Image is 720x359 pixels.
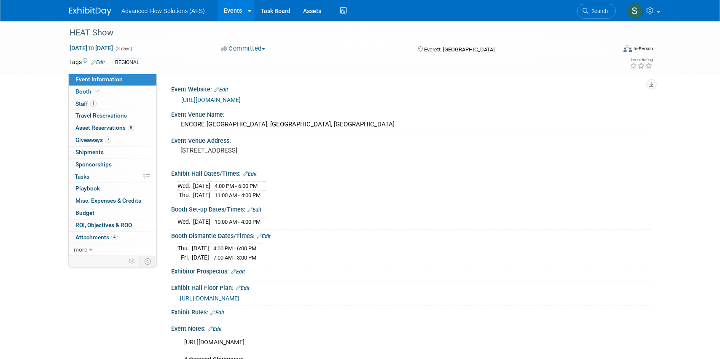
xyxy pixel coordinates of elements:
[69,58,105,67] td: Tags
[177,118,645,131] div: ENCORE [GEOGRAPHIC_DATA], [GEOGRAPHIC_DATA], [GEOGRAPHIC_DATA]
[177,253,192,262] td: Fri.
[577,4,616,19] a: Search
[208,326,222,332] a: Edit
[69,183,156,195] a: Playbook
[243,171,257,177] a: Edit
[95,89,99,94] i: Booth reservation complete
[115,46,132,51] span: (3 days)
[171,281,651,292] div: Exhibit Hall Floor Plan:
[588,8,608,14] span: Search
[91,59,105,65] a: Edit
[75,100,97,107] span: Staff
[623,45,632,52] img: Format-Inperson.png
[630,58,653,62] div: Event Rating
[177,182,193,191] td: Wed.
[171,230,651,241] div: Booth Dismantle Dates/Times:
[177,217,193,226] td: Wed.
[218,44,269,53] button: Committed
[171,322,651,333] div: Event Notes:
[69,98,156,110] a: Staff1
[171,167,651,178] div: Exhibit Hall Dates/Times:
[75,124,134,131] span: Asset Reservations
[566,44,653,56] div: Event Format
[69,86,156,98] a: Booth
[247,207,261,213] a: Edit
[75,234,118,241] span: Attachments
[87,45,95,51] span: to
[193,191,210,200] td: [DATE]
[424,46,494,53] span: Everett, [GEOGRAPHIC_DATA]
[231,269,245,275] a: Edit
[75,222,132,228] span: ROI, Objectives & ROO
[213,245,256,252] span: 4:00 PM - 6:00 PM
[192,253,209,262] td: [DATE]
[69,159,156,171] a: Sponsorships
[121,8,205,14] span: Advanced Flow Solutions (AFS)
[74,246,87,253] span: more
[69,195,156,207] a: Misc. Expenses & Credits
[69,7,111,16] img: ExhibitDay
[75,185,100,192] span: Playbook
[69,122,156,134] a: Asset Reservations8
[215,219,261,225] span: 10:00 AM - 4:00 PM
[171,203,651,214] div: Booth Set-up Dates/Times:
[75,137,111,143] span: Giveaways
[171,134,651,145] div: Event Venue Address:
[69,74,156,86] a: Event Information
[171,306,651,317] div: Exhibit Rules:
[75,76,123,83] span: Event Information
[257,233,271,239] a: Edit
[105,137,111,143] span: 7
[75,112,127,119] span: Travel Reservations
[111,234,118,240] span: 4
[69,44,113,52] span: [DATE] [DATE]
[236,285,250,291] a: Edit
[180,295,239,302] a: [URL][DOMAIN_NAME]
[69,134,156,146] a: Giveaways7
[69,110,156,122] a: Travel Reservations
[69,171,156,183] a: Tasks
[213,255,256,261] span: 7:00 AM - 3:00 PM
[75,209,94,216] span: Budget
[193,217,210,226] td: [DATE]
[192,244,209,253] td: [DATE]
[177,244,192,253] td: Thu.
[69,244,156,256] a: more
[69,220,156,231] a: ROI, Objectives & ROO
[69,207,156,219] a: Budget
[181,96,241,103] a: [URL][DOMAIN_NAME]
[633,46,653,52] div: In-Person
[171,83,651,94] div: Event Website:
[627,3,643,19] img: Steve McAnally
[69,232,156,244] a: Attachments4
[171,108,651,119] div: Event Venue Name:
[75,161,112,168] span: Sponsorships
[214,87,228,93] a: Edit
[75,173,89,180] span: Tasks
[215,183,258,189] span: 4:00 PM - 6:00 PM
[90,100,97,107] span: 1
[215,192,261,198] span: 11:00 AM - 4:00 PM
[113,58,142,67] div: REGIONAL
[125,256,140,267] td: Personalize Event Tab Strip
[171,265,651,276] div: Exhibitor Prospectus:
[177,191,193,200] td: Thu.
[67,25,603,40] div: HEAT Show
[69,147,156,158] a: Shipments
[128,125,134,131] span: 8
[193,182,210,191] td: [DATE]
[140,256,157,267] td: Toggle Event Tabs
[75,197,141,204] span: Misc. Expenses & Credits
[75,88,101,95] span: Booth
[180,147,362,154] pre: [STREET_ADDRESS]
[75,149,104,155] span: Shipments
[210,310,224,316] a: Edit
